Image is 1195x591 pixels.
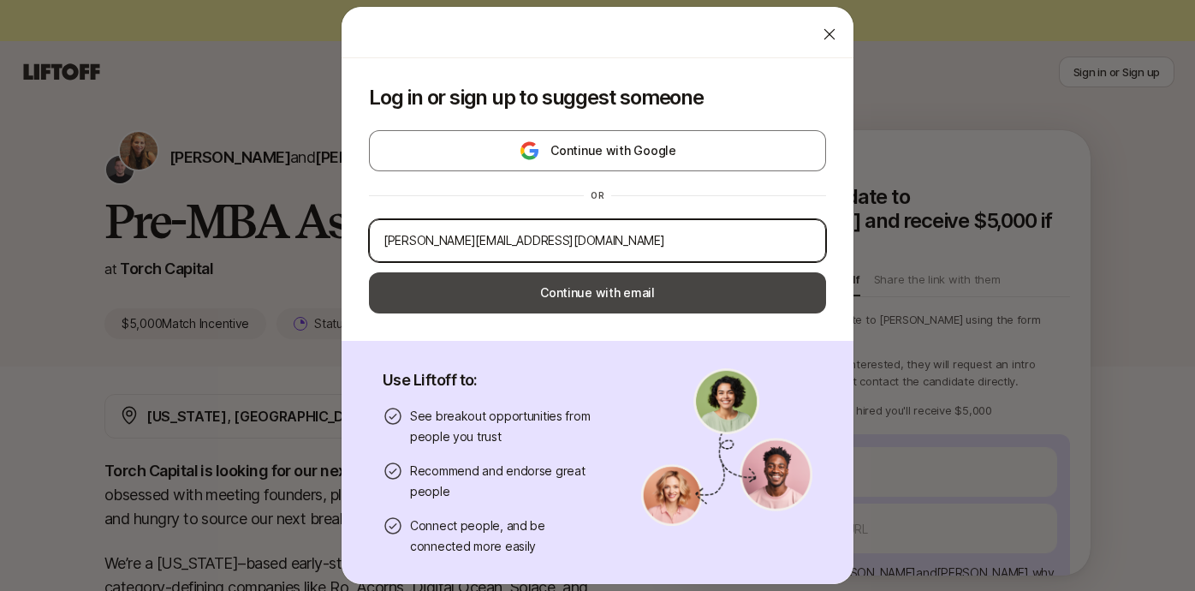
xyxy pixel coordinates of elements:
[410,516,600,557] p: Connect people, and be connected more easily
[519,140,540,161] img: google-logo
[369,272,826,313] button: Continue with email
[383,230,812,251] input: Your personal email address
[584,188,611,202] div: or
[383,368,600,392] p: Use Liftoff to:
[369,86,826,110] p: Log in or sign up to suggest someone
[369,130,826,171] button: Continue with Google
[410,461,600,502] p: Recommend and endorse great people
[410,406,600,447] p: See breakout opportunities from people you trust
[641,368,812,526] img: signup-banner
